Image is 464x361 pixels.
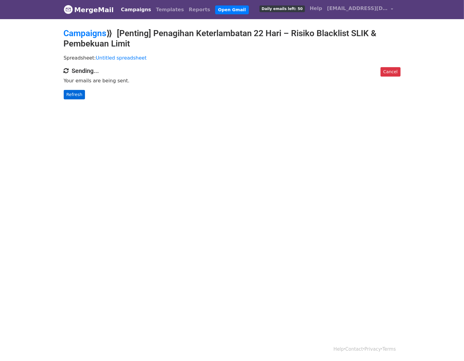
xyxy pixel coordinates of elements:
a: Refresh [64,90,85,99]
a: Help [334,346,344,352]
a: Help [307,2,325,15]
a: Open Gmail [215,5,249,14]
a: Campaigns [119,4,154,16]
a: Templates [154,4,186,16]
a: Daily emails left: 50 [257,2,307,15]
a: [EMAIL_ADDRESS][DOMAIN_NAME] [325,2,396,17]
a: Untitled spreadsheet [96,55,147,61]
a: Contact [345,346,363,352]
p: Your emails are being sent. [64,77,401,84]
p: Spreadsheet: [64,55,401,61]
a: Terms [382,346,396,352]
span: Daily emails left: 50 [259,5,305,12]
h2: ⟫ [Penting] Penagihan Keterlambatan 22 Hari – Risiko Blacklist SLIK & Pembekuan Limit [64,28,401,49]
a: Cancel [381,67,400,77]
a: MergeMail [64,3,114,16]
a: Reports [186,4,213,16]
iframe: Chat Widget [434,332,464,361]
a: Campaigns [64,28,107,38]
span: [EMAIL_ADDRESS][DOMAIN_NAME] [327,5,388,12]
img: MergeMail logo [64,5,73,14]
h4: Sending... [64,67,401,74]
a: Privacy [364,346,381,352]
